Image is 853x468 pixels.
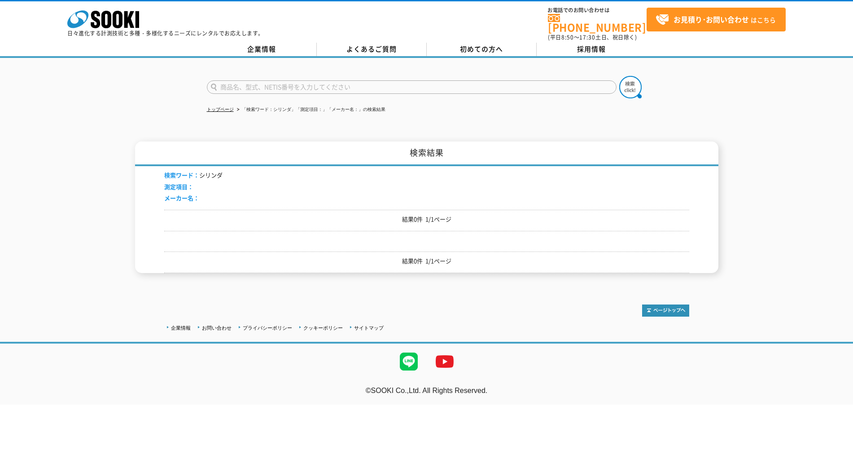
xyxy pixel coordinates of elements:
[135,141,718,166] h1: 検索結果
[818,396,853,403] a: テストMail
[548,8,647,13] span: お電話でのお問い合わせは
[561,33,574,41] span: 8:50
[427,344,463,380] img: YouTube
[164,194,199,202] span: メーカー名：
[391,344,427,380] img: LINE
[164,182,193,191] span: 測定項目：
[656,13,776,26] span: はこちら
[303,325,343,331] a: クッキーポリシー
[647,8,786,31] a: お見積り･お問い合わせはこちら
[67,31,264,36] p: 日々進化する計測技術と多種・多様化するニーズにレンタルでお応えします。
[243,325,292,331] a: プライバシーポリシー
[642,305,689,317] img: トップページへ
[207,80,617,94] input: 商品名、型式、NETIS番号を入力してください
[202,325,232,331] a: お問い合わせ
[548,14,647,32] a: [PHONE_NUMBER]
[619,76,642,98] img: btn_search.png
[354,325,384,331] a: サイトマップ
[235,105,385,115] li: 「検索ワード：シリンダ」「測定項目：」「メーカー名：」の検索結果
[674,14,749,25] strong: お見積り･お問い合わせ
[548,33,637,41] span: (平日 ～ 土日、祝日除く)
[460,44,503,54] span: 初めての方へ
[579,33,595,41] span: 17:30
[164,215,689,224] p: 結果0件 1/1ページ
[207,107,234,112] a: トップページ
[317,43,427,56] a: よくあるご質問
[207,43,317,56] a: 企業情報
[164,256,689,266] p: 結果0件 1/1ページ
[537,43,647,56] a: 採用情報
[164,171,199,179] span: 検索ワード：
[164,171,223,180] li: シリンダ
[171,325,191,331] a: 企業情報
[427,43,537,56] a: 初めての方へ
